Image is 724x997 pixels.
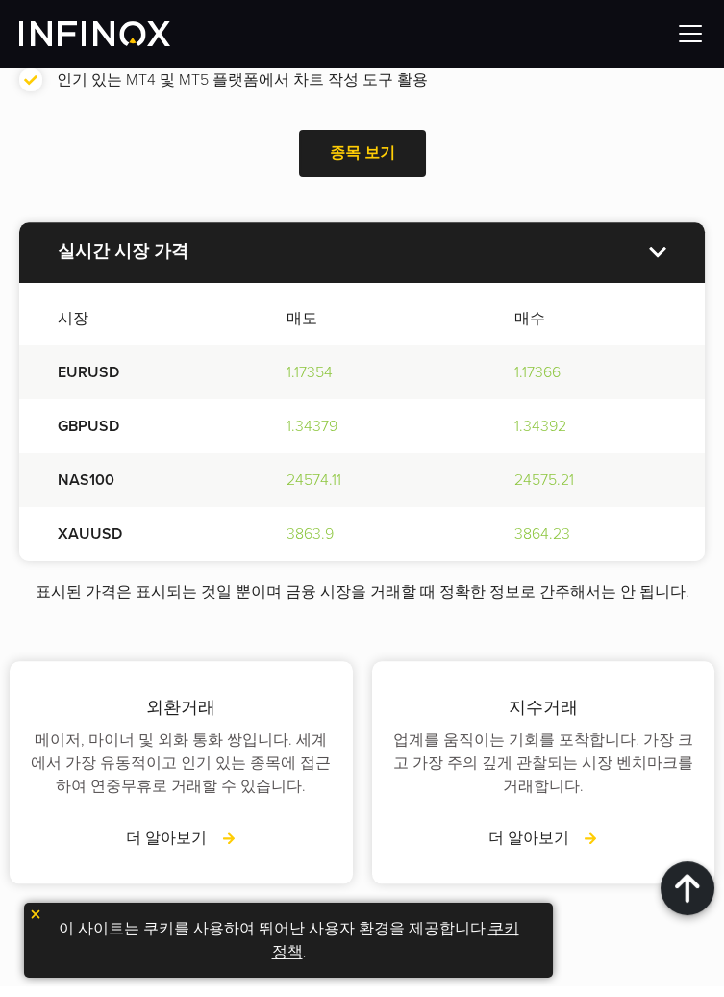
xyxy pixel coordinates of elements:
th: 매도 [248,282,477,345]
td: 1.17354 [248,345,477,399]
td: NAS100 [19,453,248,507]
th: 시장 [19,282,248,345]
img: yellow close icon [29,908,42,921]
p: 업계를 움직이는 기회를 포착합니다. 가장 크고 가장 주의 깊게 관찰되는 시장 벤치마크를 거래합니다. [391,729,696,798]
p: 이 사이트는 쿠키를 사용하여 뛰어난 사용자 환경을 제공합니다. . [34,912,543,968]
td: 1.34379 [248,399,477,453]
p: 지수거래 [391,695,696,721]
td: GBPUSD [19,399,248,453]
td: XAUUSD [19,507,248,561]
strong: 실시간 시장 가격 [58,241,188,262]
td: 3863.9 [248,507,477,561]
p: 외환거래 [29,695,334,721]
td: EURUSD [19,345,248,399]
a: 더 알아보기 [126,827,236,850]
td: 1.17366 [476,345,705,399]
p: 메이저, 마이너 및 외화 통화 쌍입니다. 세계에서 가장 유동적이고 인기 있는 종목에 접근하여 연중무휴로 거래할 수 있습니다. [29,729,334,798]
th: 매수 [476,282,705,345]
a: 더 알아보기 [488,827,598,850]
a: 종목 보기 [299,130,426,177]
p: 표시된 가격은 표시되는 것일 뿐이며 금융 시장을 거래할 때 정확한 정보로 간주해서는 안 됩니다. [19,580,705,603]
td: 24575.21 [476,453,705,507]
li: 인기 있는 MT4 및 MT5 플랫폼에서 차트 작성 도구 활용 [19,68,705,91]
td: 3864.23 [476,507,705,561]
td: 1.34392 [476,399,705,453]
td: 24574.11 [248,453,477,507]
